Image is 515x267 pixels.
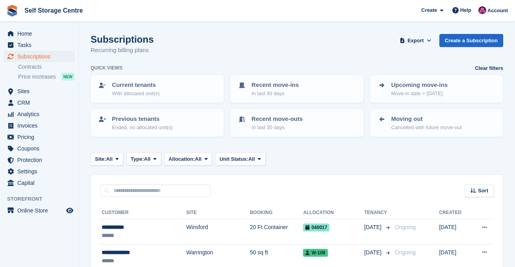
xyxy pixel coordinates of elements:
[18,72,74,81] a: Price increases NEW
[17,205,65,216] span: Online Store
[303,249,327,257] span: W-109
[91,64,123,71] h6: Quick views
[131,155,144,163] span: Type:
[17,28,65,39] span: Home
[371,110,502,136] a: Moving out Cancelled with future move-out
[395,249,416,256] span: Ongoing
[478,6,486,14] img: Ben Scott
[95,155,106,163] span: Site:
[391,115,462,124] p: Moving out
[169,155,195,163] span: Allocation:
[4,177,74,188] a: menu
[17,86,65,97] span: Sites
[17,143,65,154] span: Coupons
[4,109,74,120] a: menu
[91,110,223,136] a: Previous tenants Ended, no allocated unit(s)
[17,154,65,165] span: Protection
[391,124,462,132] p: Cancelled with future move-out
[4,97,74,108] a: menu
[364,248,383,257] span: [DATE]
[391,90,448,98] p: Move-in date > [DATE]
[251,81,299,90] p: Recent move-ins
[6,5,18,17] img: stora-icon-8386f47178a22dfd0bd8f6a31ec36ba5ce8667c1dd55bd0f319d3a0aa187defe.svg
[4,39,74,51] a: menu
[186,219,250,244] td: Winsford
[7,195,78,203] span: Storefront
[421,6,437,14] span: Create
[91,152,123,165] button: Site: All
[460,6,471,14] span: Help
[144,155,151,163] span: All
[18,63,74,71] a: Contracts
[4,132,74,143] a: menu
[195,155,202,163] span: All
[17,97,65,108] span: CRM
[391,81,448,90] p: Upcoming move-ins
[61,73,74,81] div: NEW
[91,46,154,55] p: Recurring billing plans
[398,34,433,47] button: Export
[478,187,488,195] span: Sort
[251,90,299,98] p: In last 30 days
[303,224,329,231] span: 040017
[439,207,470,219] th: Created
[475,64,503,72] a: Clear filters
[17,132,65,143] span: Pricing
[4,120,74,131] a: menu
[250,219,303,244] td: 20 Ft Container
[17,51,65,62] span: Subscriptions
[248,155,255,163] span: All
[4,143,74,154] a: menu
[65,206,74,215] a: Preview store
[112,124,173,132] p: Ended, no allocated unit(s)
[4,51,74,62] a: menu
[106,155,113,163] span: All
[215,152,265,165] button: Unit Status: All
[219,155,248,163] span: Unit Status:
[251,124,303,132] p: In last 30 days
[186,207,250,219] th: Site
[112,115,173,124] p: Previous tenants
[17,39,65,51] span: Tasks
[17,120,65,131] span: Invoices
[91,34,154,45] h1: Subscriptions
[364,223,383,231] span: [DATE]
[4,205,74,216] a: menu
[231,110,363,136] a: Recent move-outs In last 30 days
[231,76,363,102] a: Recent move-ins In last 30 days
[439,34,503,47] a: Create a Subscription
[126,152,161,165] button: Type: All
[21,4,86,17] a: Self Storage Centre
[18,73,56,81] span: Price increases
[371,76,502,102] a: Upcoming move-ins Move-in date > [DATE]
[112,81,160,90] p: Current tenants
[100,207,186,219] th: Customer
[4,86,74,97] a: menu
[17,109,65,120] span: Analytics
[250,207,303,219] th: Booking
[4,154,74,165] a: menu
[251,115,303,124] p: Recent move-outs
[407,37,424,45] span: Export
[487,7,508,15] span: Account
[364,207,392,219] th: Tenancy
[303,207,364,219] th: Allocation
[17,177,65,188] span: Capital
[4,28,74,39] a: menu
[164,152,212,165] button: Allocation: All
[112,90,160,98] p: With allocated unit(s)
[395,224,416,230] span: Ongoing
[17,166,65,177] span: Settings
[91,76,223,102] a: Current tenants With allocated unit(s)
[439,219,470,244] td: [DATE]
[4,166,74,177] a: menu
